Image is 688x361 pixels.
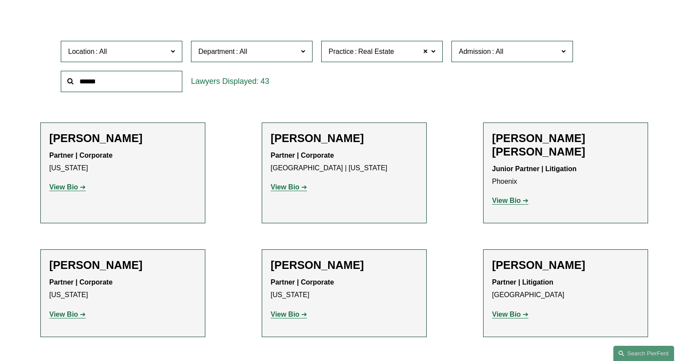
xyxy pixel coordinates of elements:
[49,258,196,272] h2: [PERSON_NAME]
[49,152,113,159] strong: Partner | Corporate
[198,48,235,55] span: Department
[49,183,78,191] strong: View Bio
[271,152,334,159] strong: Partner | Corporate
[260,77,269,86] span: 43
[271,276,418,301] p: [US_STATE]
[49,149,196,175] p: [US_STATE]
[271,132,418,145] h2: [PERSON_NAME]
[68,48,95,55] span: Location
[49,311,78,318] strong: View Bio
[492,278,553,286] strong: Partner | Litigation
[492,276,639,301] p: [GEOGRAPHIC_DATA]
[459,48,491,55] span: Admission
[49,132,196,145] h2: [PERSON_NAME]
[271,278,334,286] strong: Partner | Corporate
[49,311,86,318] a: View Bio
[271,183,307,191] a: View Bio
[358,46,394,57] span: Real Estate
[492,165,577,172] strong: Junior Partner | Litigation
[271,183,300,191] strong: View Bio
[492,258,639,272] h2: [PERSON_NAME]
[49,276,196,301] p: [US_STATE]
[329,48,354,55] span: Practice
[492,197,521,204] strong: View Bio
[49,183,86,191] a: View Bio
[271,311,307,318] a: View Bio
[492,311,529,318] a: View Bio
[492,163,639,188] p: Phoenix
[492,311,521,318] strong: View Bio
[492,132,639,159] h2: [PERSON_NAME] [PERSON_NAME]
[49,278,113,286] strong: Partner | Corporate
[271,258,418,272] h2: [PERSON_NAME]
[613,346,674,361] a: Search this site
[492,197,529,204] a: View Bio
[271,311,300,318] strong: View Bio
[271,149,418,175] p: [GEOGRAPHIC_DATA] | [US_STATE]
